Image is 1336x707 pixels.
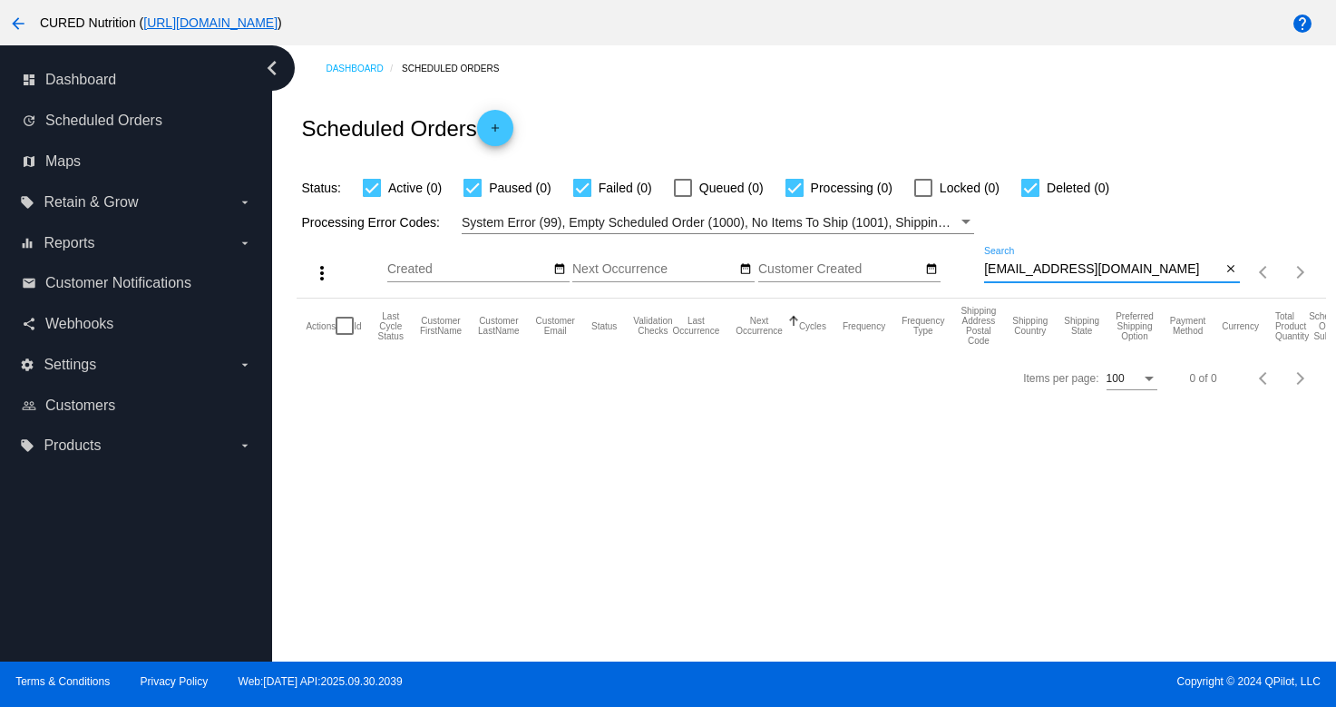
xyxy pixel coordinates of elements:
[902,316,944,336] button: Change sorting for FrequencyType
[1292,13,1313,34] mat-icon: help
[40,15,282,30] span: CURED Nutrition ( )
[22,391,252,420] a: people_outline Customers
[301,110,512,146] h2: Scheduled Orders
[326,54,402,83] a: Dashboard
[20,195,34,210] i: local_offer
[1064,316,1099,336] button: Change sorting for ShippingState
[925,262,938,277] mat-icon: date_range
[20,358,34,372] i: settings
[44,235,94,251] span: Reports
[22,113,36,128] i: update
[354,320,361,331] button: Change sorting for Id
[591,320,617,331] button: Change sorting for Status
[1222,320,1259,331] button: Change sorting for CurrencyIso
[45,398,115,414] span: Customers
[45,113,162,129] span: Scheduled Orders
[1246,360,1282,397] button: Previous page
[599,177,652,199] span: Failed (0)
[489,177,551,199] span: Paused (0)
[238,438,252,453] i: arrow_drop_down
[1116,311,1154,341] button: Change sorting for PreferredShippingOption
[984,262,1221,277] input: Search
[15,675,110,688] a: Terms & Conditions
[572,262,736,277] input: Next Occurrence
[961,306,996,346] button: Change sorting for ShippingPostcode
[420,316,462,336] button: Change sorting for CustomerFirstName
[462,211,974,234] mat-select: Filter by Processing Error Codes
[402,54,515,83] a: Scheduled Orders
[758,262,922,277] input: Customer Created
[239,675,403,688] a: Web:[DATE] API:2025.09.30.2039
[141,675,209,688] a: Privacy Policy
[1224,262,1237,277] mat-icon: close
[1190,372,1217,385] div: 0 of 0
[1275,299,1309,353] mat-header-cell: Total Product Quantity
[536,316,575,336] button: Change sorting for CustomerEmail
[843,320,885,331] button: Change sorting for Frequency
[1282,360,1319,397] button: Next page
[799,320,826,331] button: Change sorting for Cycles
[1221,260,1240,280] button: Clear
[258,54,287,83] i: chevron_left
[1047,177,1109,199] span: Deleted (0)
[388,177,442,199] span: Active (0)
[1023,372,1098,385] div: Items per page:
[306,299,336,353] mat-header-cell: Actions
[739,262,752,277] mat-icon: date_range
[311,262,333,284] mat-icon: more_vert
[1107,373,1157,386] mat-select: Items per page:
[378,311,404,341] button: Change sorting for LastProcessingCycleId
[22,73,36,87] i: dashboard
[940,177,1000,199] span: Locked (0)
[22,65,252,94] a: dashboard Dashboard
[44,357,96,373] span: Settings
[1012,316,1048,336] button: Change sorting for ShippingCountry
[20,438,34,453] i: local_offer
[1246,254,1282,290] button: Previous page
[22,147,252,176] a: map Maps
[484,122,506,143] mat-icon: add
[553,262,566,277] mat-icon: date_range
[143,15,278,30] a: [URL][DOMAIN_NAME]
[238,358,252,372] i: arrow_drop_down
[20,236,34,250] i: equalizer
[673,316,720,336] button: Change sorting for LastOccurrenceUtc
[478,316,520,336] button: Change sorting for CustomerLastName
[45,275,191,291] span: Customer Notifications
[45,316,113,332] span: Webhooks
[238,195,252,210] i: arrow_drop_down
[1170,316,1205,336] button: Change sorting for PaymentMethod.Type
[301,215,440,230] span: Processing Error Codes:
[699,177,764,199] span: Queued (0)
[45,72,116,88] span: Dashboard
[22,154,36,169] i: map
[45,153,81,170] span: Maps
[22,317,36,331] i: share
[22,276,36,290] i: email
[684,675,1321,688] span: Copyright © 2024 QPilot, LLC
[301,181,341,195] span: Status:
[811,177,892,199] span: Processing (0)
[7,13,29,34] mat-icon: arrow_back
[238,236,252,250] i: arrow_drop_down
[22,269,252,298] a: email Customer Notifications
[22,309,252,339] a: share Webhooks
[1107,372,1125,385] span: 100
[44,437,101,454] span: Products
[44,194,138,211] span: Retain & Grow
[1282,254,1319,290] button: Next page
[387,262,551,277] input: Created
[22,106,252,135] a: update Scheduled Orders
[633,299,672,353] mat-header-cell: Validation Checks
[22,398,36,413] i: people_outline
[736,316,783,336] button: Change sorting for NextOccurrenceUtc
